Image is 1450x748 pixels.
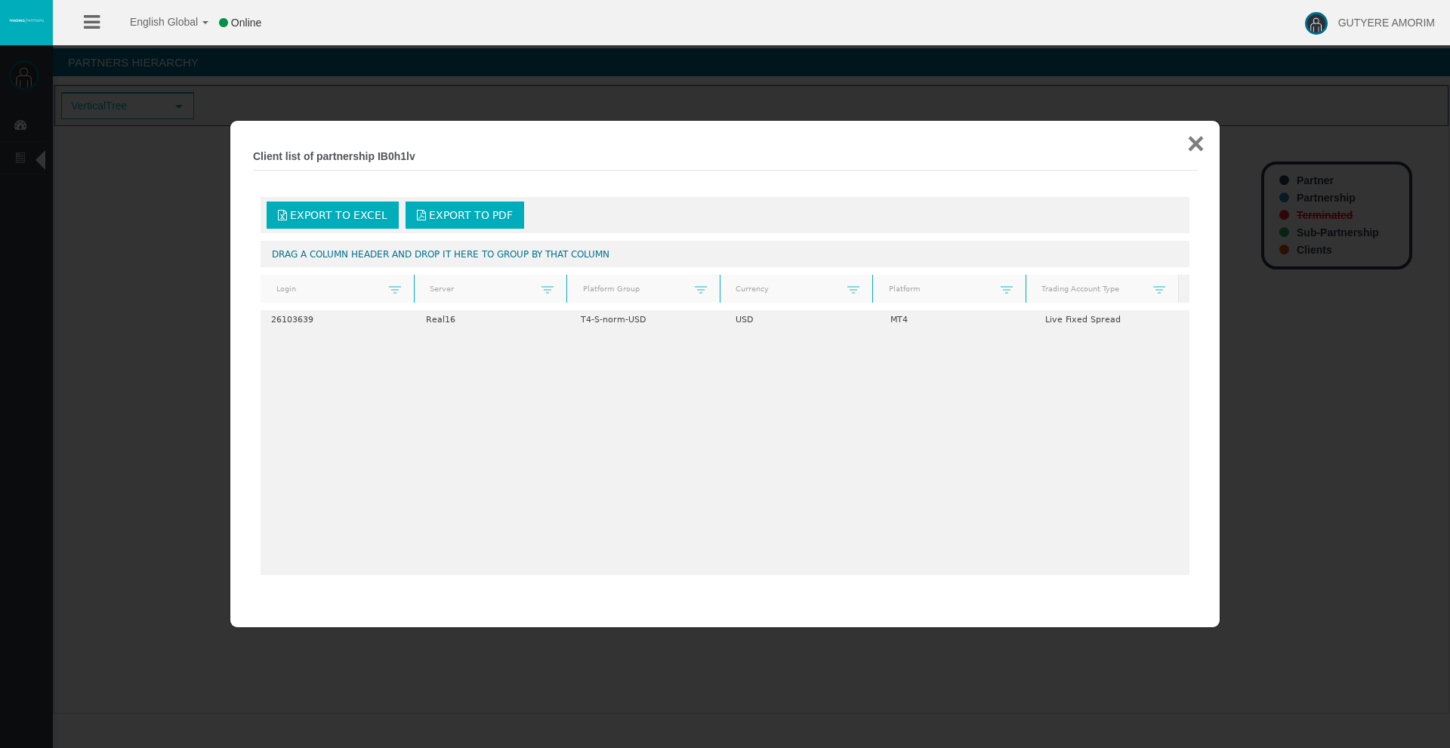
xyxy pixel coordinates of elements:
a: Login [267,279,388,300]
a: Export to PDF [406,202,524,229]
b: Client list of partnership IB0h1lv [253,150,415,162]
td: MT4 [880,310,1035,329]
a: Trading Account Type [1032,279,1153,300]
span: English Global [110,16,198,28]
span: Export to Excel [290,209,387,221]
div: Drag a column header and drop it here to group by that column [261,241,1189,266]
img: logo.svg [8,17,45,23]
button: × [1187,128,1205,159]
a: Currency [727,279,847,300]
span: GUTYERE AMORIM [1338,17,1435,29]
td: Live Fixed Spread [1035,310,1189,329]
span: Export to PDF [429,209,513,221]
td: T4-S-norm-USD [570,310,725,329]
img: user-image [1305,12,1328,35]
span: Online [231,17,261,29]
a: Export to Excel [267,202,399,229]
td: 26103639 [261,310,415,329]
a: Platform Group [573,279,694,300]
a: Server [421,279,541,300]
td: Real16 [415,310,570,329]
a: Platform [879,279,1000,300]
td: USD [725,310,880,329]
